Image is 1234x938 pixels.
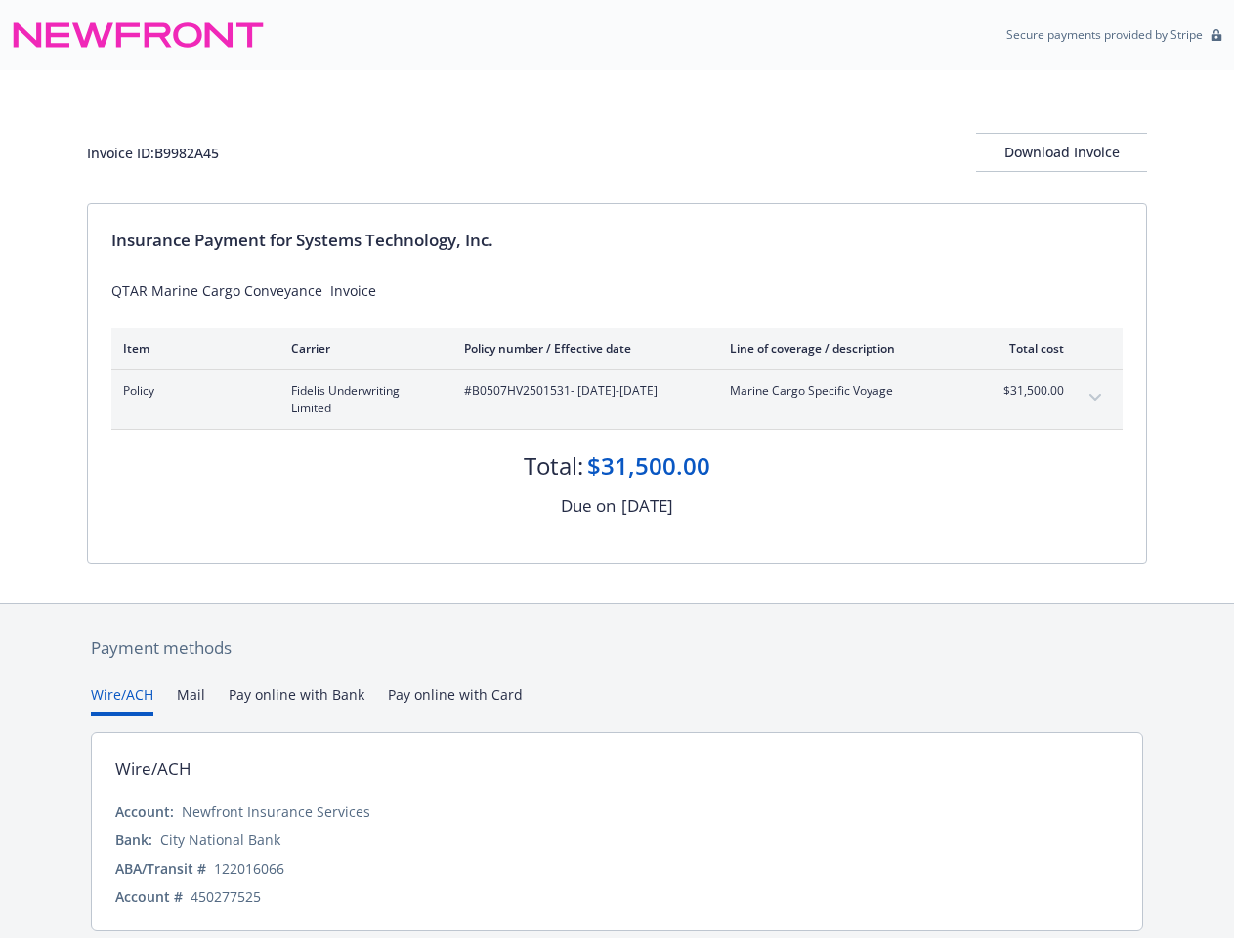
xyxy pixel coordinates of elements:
span: Fidelis Underwriting Limited [291,382,433,417]
span: $31,500.00 [991,382,1064,400]
div: Item [123,340,260,357]
div: QTAR Marine Cargo Conveyance Invoice [111,280,1123,301]
p: Secure payments provided by Stripe [1006,26,1203,43]
div: 450277525 [191,886,261,907]
div: Bank: [115,830,152,850]
button: Pay online with Card [388,684,523,716]
div: City National Bank [160,830,280,850]
button: Pay online with Bank [229,684,364,716]
div: Download Invoice [976,134,1147,171]
button: expand content [1080,382,1111,413]
div: PolicyFidelis Underwriting Limited#B0507HV2501531- [DATE]-[DATE]Marine Cargo Specific Voyage$31,5... [111,370,1123,429]
div: $31,500.00 [587,449,710,483]
span: #B0507HV2501531 - [DATE]-[DATE] [464,382,699,400]
div: Invoice ID: B9982A45 [87,143,219,163]
div: Total cost [991,340,1064,357]
div: Total: [524,449,583,483]
div: Payment methods [91,635,1143,661]
div: Insurance Payment for Systems Technology, Inc. [111,228,1123,253]
span: Marine Cargo Specific Voyage [730,382,959,400]
div: Due on [561,493,616,519]
div: Account: [115,801,174,822]
div: Carrier [291,340,433,357]
div: 122016066 [214,858,284,878]
button: Wire/ACH [91,684,153,716]
div: Line of coverage / description [730,340,959,357]
div: Wire/ACH [115,756,191,782]
span: Policy [123,382,260,400]
div: Newfront Insurance Services [182,801,370,822]
div: Policy number / Effective date [464,340,699,357]
div: [DATE] [621,493,673,519]
div: Account # [115,886,183,907]
div: ABA/Transit # [115,858,206,878]
button: Download Invoice [976,133,1147,172]
button: Mail [177,684,205,716]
